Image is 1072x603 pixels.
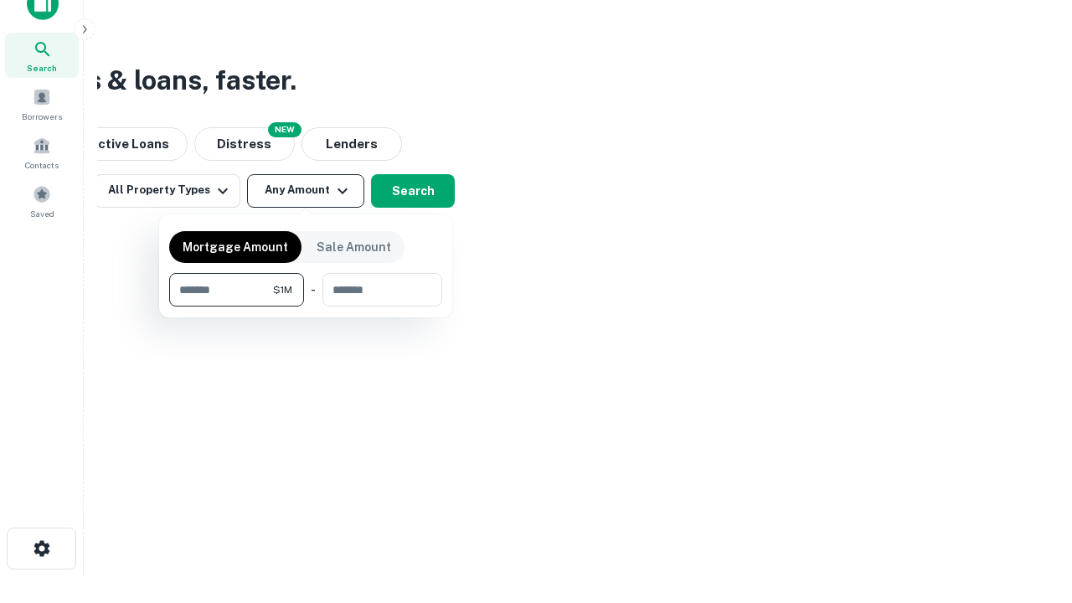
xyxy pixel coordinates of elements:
[317,238,391,256] p: Sale Amount
[988,469,1072,549] iframe: Chat Widget
[273,282,292,297] span: $1M
[183,238,288,256] p: Mortgage Amount
[311,273,316,307] div: -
